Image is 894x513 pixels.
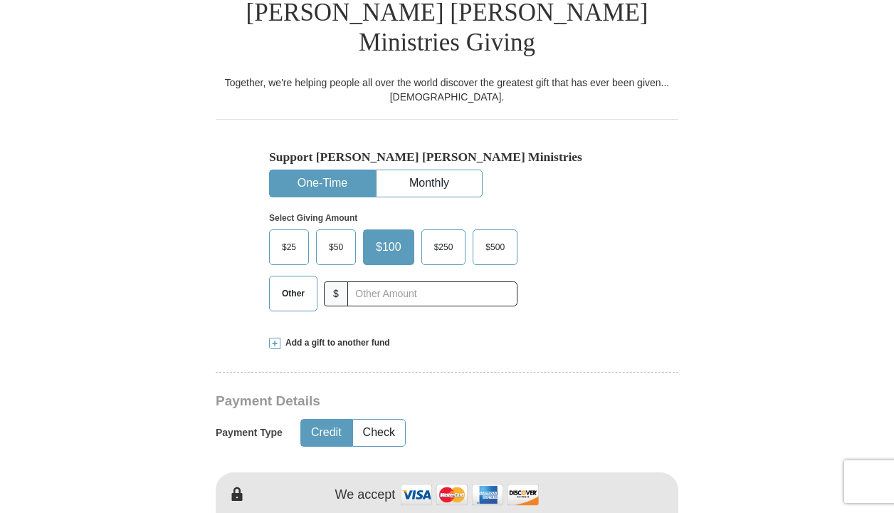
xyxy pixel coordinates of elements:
h5: Support [PERSON_NAME] [PERSON_NAME] Ministries [269,150,625,165]
span: $ [324,281,348,306]
span: Add a gift to another fund [280,337,390,349]
input: Other Amount [347,281,517,306]
span: $50 [322,237,350,258]
img: credit cards accepted [399,480,541,510]
button: Monthly [377,170,482,197]
strong: Select Giving Amount [269,213,357,223]
span: $25 [275,237,303,258]
span: $500 [478,237,512,258]
h4: We accept [335,487,396,503]
div: Together, we're helping people all over the world discover the greatest gift that has ever been g... [216,76,678,104]
span: Other [275,283,312,304]
button: Credit [301,420,352,446]
span: $100 [369,237,409,258]
h3: Payment Details [216,393,579,410]
span: $250 [427,237,461,258]
button: One-Time [270,170,375,197]
button: Check [353,420,405,446]
h5: Payment Type [216,427,283,439]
